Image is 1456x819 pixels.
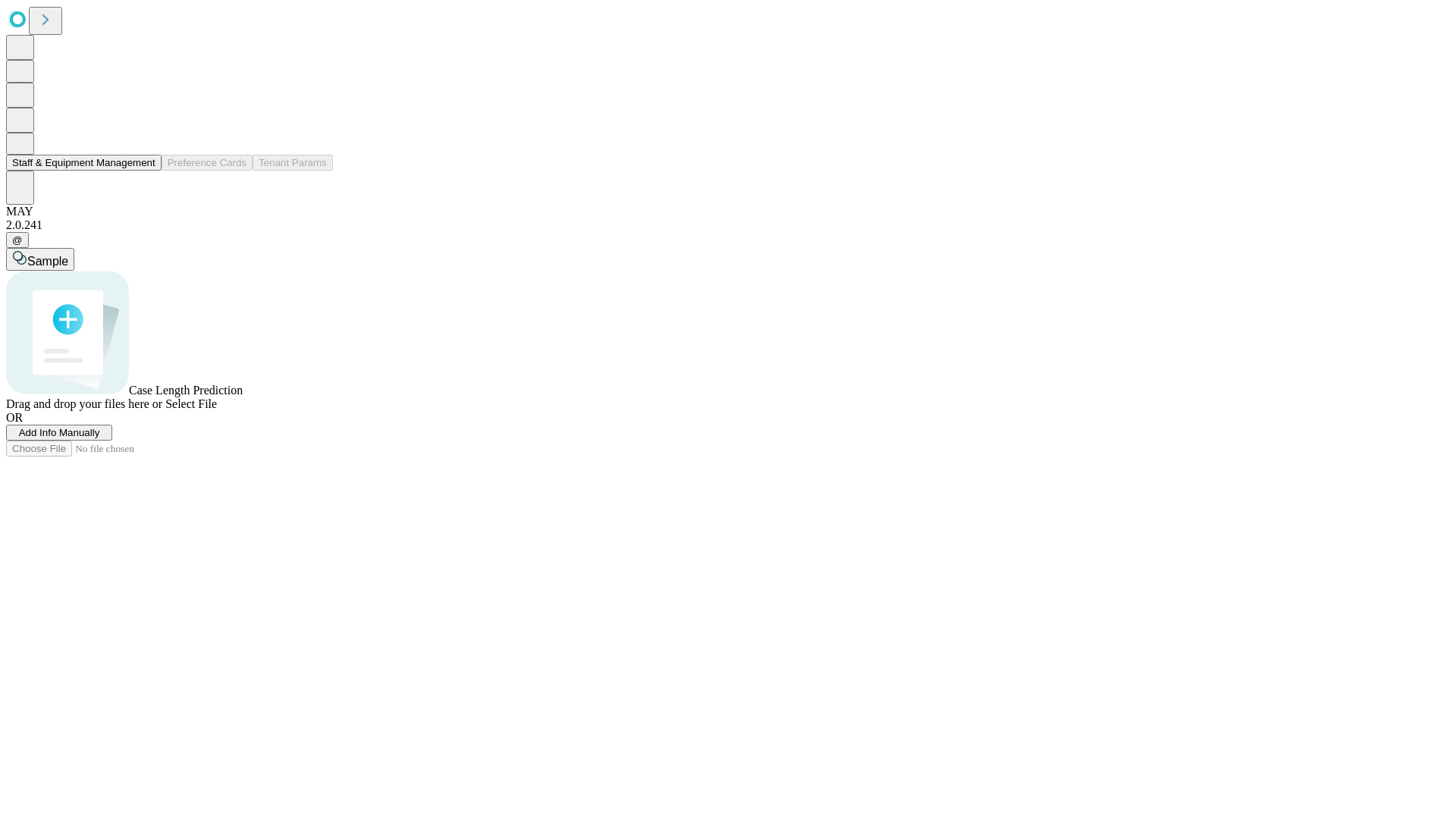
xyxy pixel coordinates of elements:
div: MAY [6,205,1450,218]
button: Sample [6,248,74,271]
span: Case Length Prediction [129,384,243,397]
span: Select File [165,397,217,410]
button: Preference Cards [162,155,253,171]
span: Sample [27,255,68,268]
span: Drag and drop your files here or [6,397,162,410]
button: Tenant Params [253,155,333,171]
button: Add Info Manually [6,425,112,441]
span: OR [6,411,23,424]
button: @ [6,232,29,248]
button: Staff & Equipment Management [6,155,162,171]
div: 2.0.241 [6,218,1450,232]
span: @ [12,234,23,246]
span: Add Info Manually [19,427,100,438]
